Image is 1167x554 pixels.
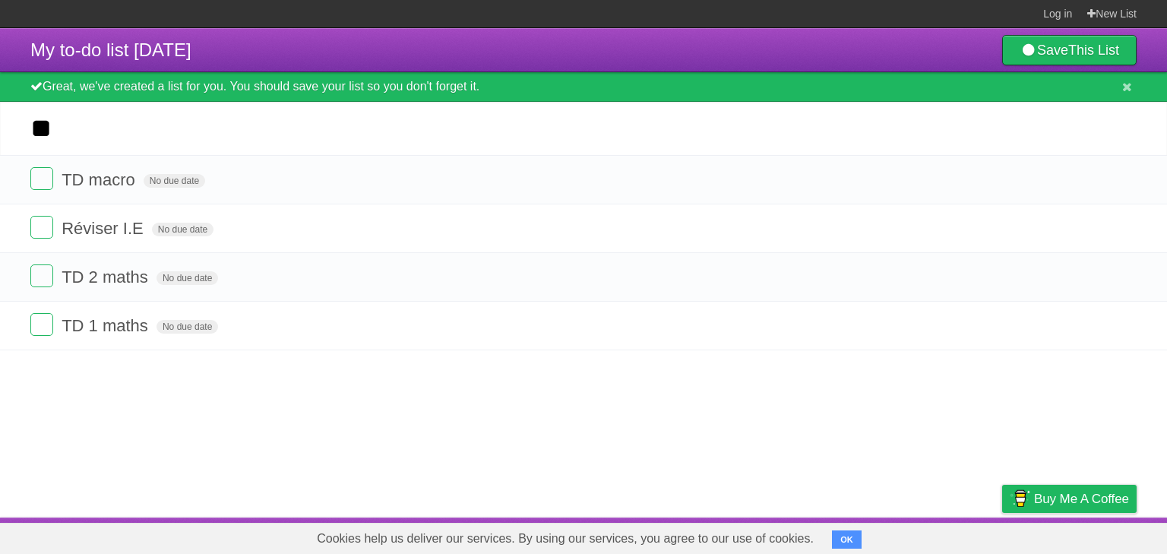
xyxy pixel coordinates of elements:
label: Done [30,216,53,239]
a: About [800,521,832,550]
span: TD macro [62,170,139,189]
a: Suggest a feature [1041,521,1137,550]
span: TD 1 maths [62,316,152,335]
button: OK [832,530,862,549]
span: Cookies help us deliver our services. By using our services, you agree to our use of cookies. [302,524,829,554]
span: Réviser I.E [62,219,147,238]
a: SaveThis List [1002,35,1137,65]
img: Buy me a coffee [1010,486,1030,511]
label: Done [30,313,53,336]
a: Terms [931,521,964,550]
span: No due date [152,223,213,236]
label: Done [30,264,53,287]
span: No due date [157,271,218,285]
a: Developers [850,521,912,550]
span: No due date [157,320,218,334]
span: Buy me a coffee [1034,486,1129,512]
a: Privacy [982,521,1022,550]
span: TD 2 maths [62,268,152,286]
label: Done [30,167,53,190]
span: No due date [144,174,205,188]
a: Buy me a coffee [1002,485,1137,513]
span: My to-do list [DATE] [30,40,191,60]
b: This List [1068,43,1119,58]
